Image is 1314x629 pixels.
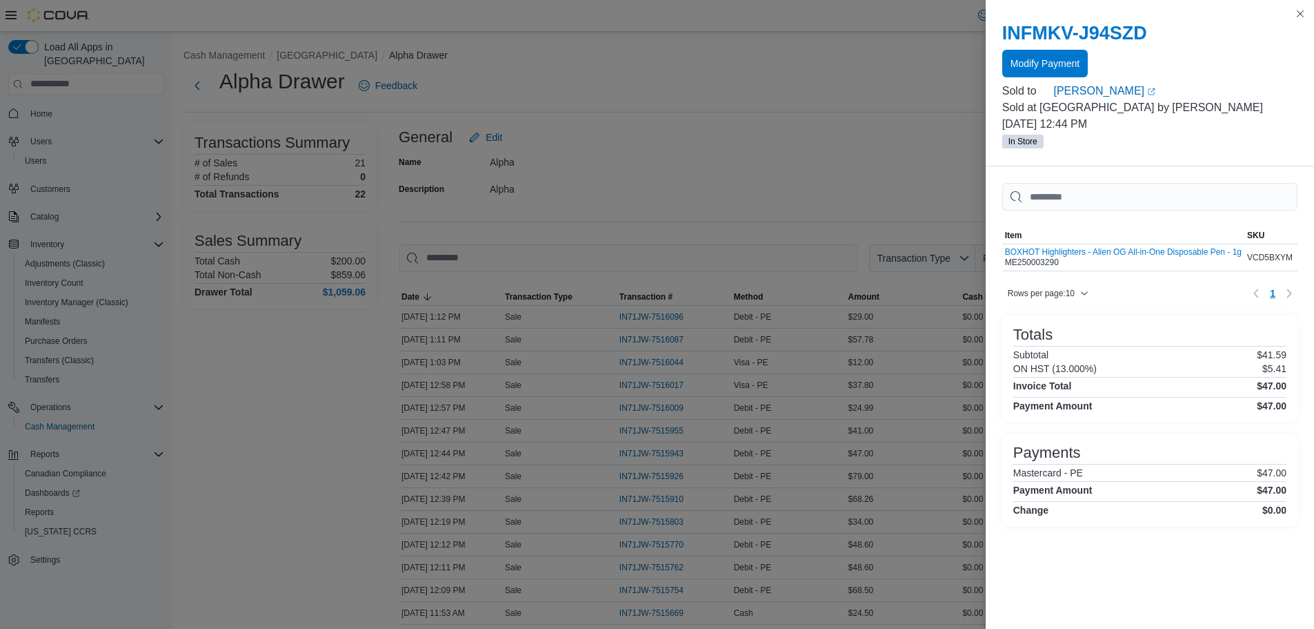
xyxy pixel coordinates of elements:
[1013,400,1093,412] h4: Payment Amount
[1008,288,1075,299] span: Rows per page : 10
[1292,6,1308,22] button: Close this dialog
[1013,327,1053,343] h3: Totals
[1002,22,1297,44] h2: INFMKV-J94SZD
[1002,135,1044,148] span: In Store
[1257,467,1286,478] p: $47.00
[1053,83,1297,99] a: [PERSON_NAME]External link
[1002,50,1088,77] button: Modify Payment
[1002,227,1244,244] button: Item
[1264,282,1281,304] button: Page 1 of 1
[1013,380,1072,391] h4: Invoice Total
[1005,230,1022,241] span: Item
[1013,467,1083,478] h6: Mastercard - PE
[1147,88,1155,96] svg: External link
[1002,99,1297,116] p: Sold at [GEOGRAPHIC_DATA] by [PERSON_NAME]
[1262,505,1286,516] h4: $0.00
[1013,363,1097,374] h6: ON HST (13.000%)
[1013,505,1048,516] h4: Change
[1247,230,1264,241] span: SKU
[1281,285,1297,302] button: Next page
[1005,247,1242,257] button: BOXHOT Highlighters - Alien OG All-in-One Disposable Pen - 1g
[1262,363,1286,374] p: $5.41
[1002,183,1297,211] input: This is a search bar. As you type, the results lower in the page will automatically filter.
[1247,252,1293,263] span: VCD5BXYM
[1002,285,1094,302] button: Rows per page:10
[1002,83,1051,99] div: Sold to
[1257,485,1286,496] h4: $47.00
[1011,57,1079,70] span: Modify Payment
[1005,247,1242,268] div: ME250003290
[1013,349,1048,360] h6: Subtotal
[1257,349,1286,360] p: $41.59
[1002,116,1297,133] p: [DATE] 12:44 PM
[1013,485,1093,496] h4: Payment Amount
[1248,285,1264,302] button: Previous page
[1264,282,1281,304] ul: Pagination for table: MemoryTable from EuiInMemoryTable
[1013,445,1081,461] h3: Payments
[1008,135,1037,148] span: In Store
[1248,282,1297,304] nav: Pagination for table: MemoryTable from EuiInMemoryTable
[1257,380,1286,391] h4: $47.00
[1257,400,1286,412] h4: $47.00
[1270,287,1275,300] span: 1
[1244,227,1295,244] button: SKU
